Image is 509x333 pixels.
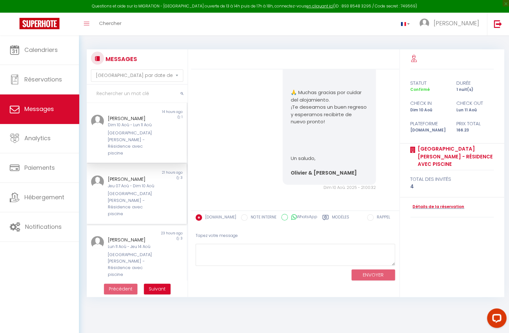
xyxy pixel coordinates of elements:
div: Prix total [452,120,498,128]
label: NOTE INTERNE [248,214,276,221]
div: [GEOGRAPHIC_DATA][PERSON_NAME] - Résidence avec piscine [108,191,158,217]
p: Un saludo, [291,155,368,177]
div: Dim 10 Aoû - Lun 11 Aoû [108,122,158,128]
a: [GEOGRAPHIC_DATA][PERSON_NAME] - Résidence avec piscine [415,145,494,168]
a: ... [PERSON_NAME] [414,13,487,35]
div: Lun 11 Aoû [452,107,498,113]
span: Précédent [109,286,133,292]
a: en cliquant ici [306,3,333,9]
div: [GEOGRAPHIC_DATA][PERSON_NAME] - Résidence avec piscine [108,130,158,156]
label: RAPPEL [374,214,390,221]
div: 14 hours ago [137,109,187,115]
span: Notifications [25,223,62,231]
img: ... [91,236,104,249]
div: Dim 10 Aoû. 2025 - 21:00:32 [283,185,376,191]
span: [PERSON_NAME] [433,19,479,27]
img: logout [494,20,502,28]
div: [PERSON_NAME] [108,175,158,183]
button: Next [144,284,171,295]
div: durée [452,79,498,87]
span: 1 [182,115,183,119]
span: Messages [24,105,54,113]
div: statut [406,79,452,87]
div: 4 [410,183,494,191]
span: Confirmé [410,87,430,92]
img: ... [91,115,104,128]
div: check out [452,99,498,107]
h3: MESSAGES [104,52,137,66]
strong: Olivier & [PERSON_NAME] [291,169,357,176]
label: Modèles [332,214,349,222]
label: [DOMAIN_NAME] [202,214,236,221]
a: Chercher [94,13,126,35]
div: total des invités [410,175,494,183]
span: Paiements [24,164,55,172]
span: 3 [181,175,183,180]
div: Jeu 07 Aoû - Dim 10 Aoû [108,183,158,189]
span: Chercher [99,20,121,27]
img: ... [91,175,104,188]
div: [GEOGRAPHIC_DATA][PERSON_NAME] - Résidence avec piscine [108,252,158,278]
iframe: LiveChat chat widget [482,306,509,333]
div: 1 nuit(s) [452,87,498,93]
button: ENVOYER [351,269,395,281]
span: Analytics [24,134,51,142]
div: [DOMAIN_NAME] [406,127,452,133]
div: Lun 11 Aoû - Jeu 14 Aoû [108,244,158,250]
span: Hébergement [24,193,64,201]
img: ... [419,18,429,28]
span: Calendriers [24,46,58,54]
div: [PERSON_NAME] [108,236,158,244]
div: Tapez votre message [196,228,395,244]
span: 3 [181,236,183,241]
label: WhatsApp [288,214,317,221]
div: check in [406,99,452,107]
a: Détails de la réservation [410,204,464,210]
div: 166.23 [452,127,498,133]
button: Previous [104,284,137,295]
input: Rechercher un mot clé [87,85,187,103]
span: Suivant [149,286,166,292]
span: Réservations [24,75,62,83]
p: 🙏 Muchas gracias por cuidar del alojamiento. ¡Te deseamos un buen regreso y esperamos recibirte d... [291,89,368,126]
div: [PERSON_NAME] [108,115,158,122]
div: Plateforme [406,120,452,128]
div: Dim 10 Aoû [406,107,452,113]
img: Super Booking [19,18,59,29]
div: 23 hours ago [137,231,187,236]
div: 21 hours ago [137,170,187,175]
